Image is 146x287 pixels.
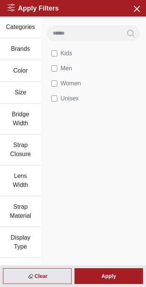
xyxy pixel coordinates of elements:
[7,3,59,14] h2: Apply Filters
[51,65,57,71] input: Men
[3,268,72,284] div: Clear
[60,94,79,103] span: Unisex
[60,79,81,88] span: Women
[60,49,72,58] span: Kids
[60,64,72,73] span: Men
[51,80,57,87] input: Women
[51,50,57,56] input: Kids
[74,268,143,284] div: Apply
[51,96,57,102] input: Unisex
[122,26,140,41] button: Search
